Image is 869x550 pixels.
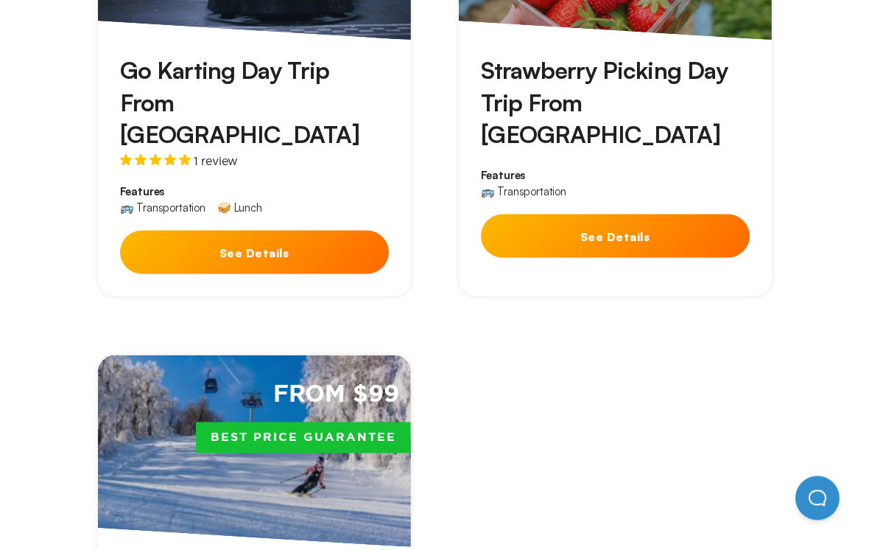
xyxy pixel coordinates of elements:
[795,476,840,521] iframe: Help Scout Beacon - Open
[194,155,239,167] span: 1 review
[481,215,750,258] button: See Details
[120,184,389,199] span: Features
[481,186,566,197] div: 🚌 Transportation
[120,55,389,150] h3: Go Karting Day Trip From [GEOGRAPHIC_DATA]
[273,379,399,411] span: From $99
[481,55,750,150] h3: Strawberry Picking Day Trip From [GEOGRAPHIC_DATA]
[196,422,411,453] span: Best Price Guarantee
[481,168,750,183] span: Features
[120,202,205,213] div: 🚌 Transportation
[120,231,389,274] button: See Details
[217,202,262,213] div: 🥪 Lunch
